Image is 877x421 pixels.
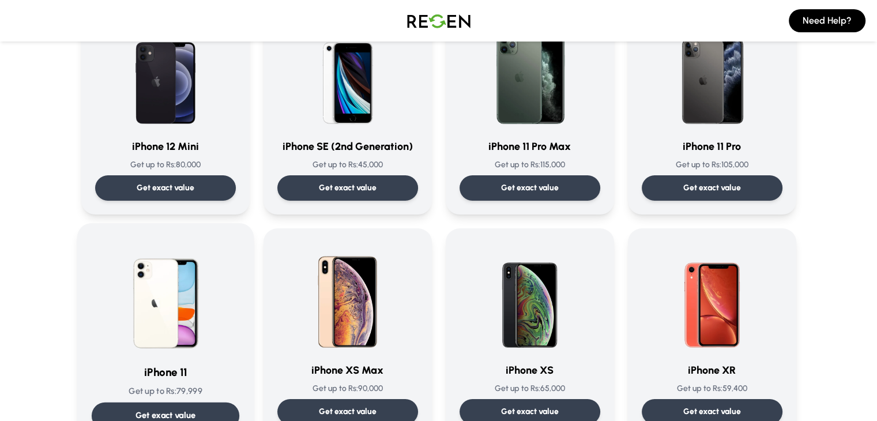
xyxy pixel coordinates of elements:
button: Need Help? [789,9,865,32]
p: Get exact value [319,182,377,194]
p: Get up to Rs: 80,000 [95,159,236,171]
p: Get up to Rs: 105,000 [642,159,782,171]
img: iPhone 11 Pro [657,18,767,129]
p: Get exact value [501,406,559,418]
h3: iPhone XR [642,362,782,378]
p: Get exact value [501,182,559,194]
h3: iPhone 11 Pro [642,138,782,155]
img: iPhone XR [657,242,767,353]
p: Get up to Rs: 79,999 [91,385,239,397]
p: Get exact value [319,406,377,418]
img: Logo [398,5,479,37]
img: iPhone 12 Mini [110,18,221,129]
h3: iPhone 11 [91,364,239,381]
p: Get exact value [683,182,741,194]
p: Get up to Rs: 115,000 [460,159,600,171]
p: Get exact value [137,182,194,194]
h3: iPhone XS [460,362,600,378]
p: Get up to Rs: 45,000 [277,159,418,171]
h3: iPhone XS Max [277,362,418,378]
h3: iPhone 12 Mini [95,138,236,155]
h3: iPhone 11 Pro Max [460,138,600,155]
img: iPhone XS Max [292,242,403,353]
img: iPhone SE (2nd Generation) [292,18,403,129]
img: iPhone 11 Pro Max [475,18,585,129]
p: Get up to Rs: 65,000 [460,383,600,394]
p: Get up to Rs: 59,400 [642,383,782,394]
h3: iPhone SE (2nd Generation) [277,138,418,155]
p: Get up to Rs: 90,000 [277,383,418,394]
p: Get exact value [683,406,741,418]
img: iPhone XS [475,242,585,353]
img: iPhone 11 [107,238,224,354]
